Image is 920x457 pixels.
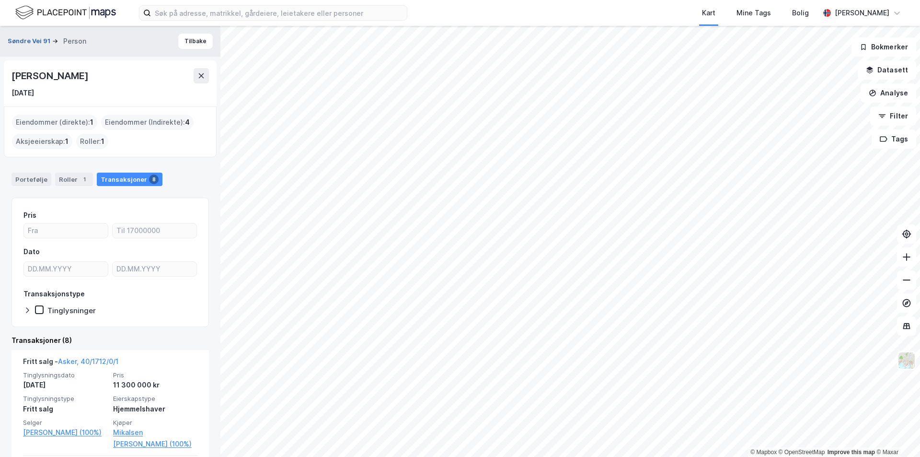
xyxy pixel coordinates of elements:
[779,449,825,456] a: OpenStreetMap
[872,129,916,149] button: Tags
[113,262,196,276] input: DD.MM.YYYY
[23,210,36,221] div: Pris
[8,36,52,46] button: Søndre Vei 91
[828,449,875,456] a: Improve this map
[11,173,51,186] div: Portefølje
[113,419,197,427] span: Kjøper
[149,175,159,184] div: 8
[23,403,107,415] div: Fritt salg
[792,7,809,19] div: Bolig
[178,34,213,49] button: Tilbake
[23,371,107,379] span: Tinglysningsdato
[101,115,194,130] div: Eiendommer (Indirekte) :
[113,427,197,450] a: Mikalsen [PERSON_NAME] (100%)
[101,136,104,147] span: 1
[23,427,107,438] a: [PERSON_NAME] (100%)
[702,7,715,19] div: Kart
[113,395,197,403] span: Eierskapstype
[80,175,89,184] div: 1
[90,117,93,128] span: 1
[76,134,108,149] div: Roller :
[23,246,40,258] div: Dato
[872,411,920,457] iframe: Chat Widget
[65,136,69,147] span: 1
[97,173,162,186] div: Transaksjoner
[835,7,889,19] div: [PERSON_NAME]
[23,288,85,300] div: Transaksjonstype
[113,403,197,415] div: Hjemmelshaver
[151,6,407,20] input: Søk på adresse, matrikkel, gårdeiere, leietakere eller personer
[750,449,777,456] a: Mapbox
[11,335,209,346] div: Transaksjoner (8)
[12,134,72,149] div: Aksjeeierskap :
[12,115,97,130] div: Eiendommer (direkte) :
[851,37,916,57] button: Bokmerker
[113,223,196,238] input: Til 17000000
[897,352,916,370] img: Z
[858,60,916,80] button: Datasett
[58,357,118,365] a: Asker, 40/1712/0/1
[15,4,116,21] img: logo.f888ab2527a4732fd821a326f86c7f29.svg
[11,87,34,99] div: [DATE]
[113,379,197,391] div: 11 300 000 kr
[63,35,86,47] div: Person
[24,262,108,276] input: DD.MM.YYYY
[23,419,107,427] span: Selger
[736,7,771,19] div: Mine Tags
[23,379,107,391] div: [DATE]
[47,306,96,315] div: Tinglysninger
[861,83,916,103] button: Analyse
[55,173,93,186] div: Roller
[113,371,197,379] span: Pris
[11,68,90,83] div: [PERSON_NAME]
[23,356,118,371] div: Fritt salg -
[185,117,190,128] span: 4
[24,223,108,238] input: Fra
[870,106,916,126] button: Filter
[23,395,107,403] span: Tinglysningstype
